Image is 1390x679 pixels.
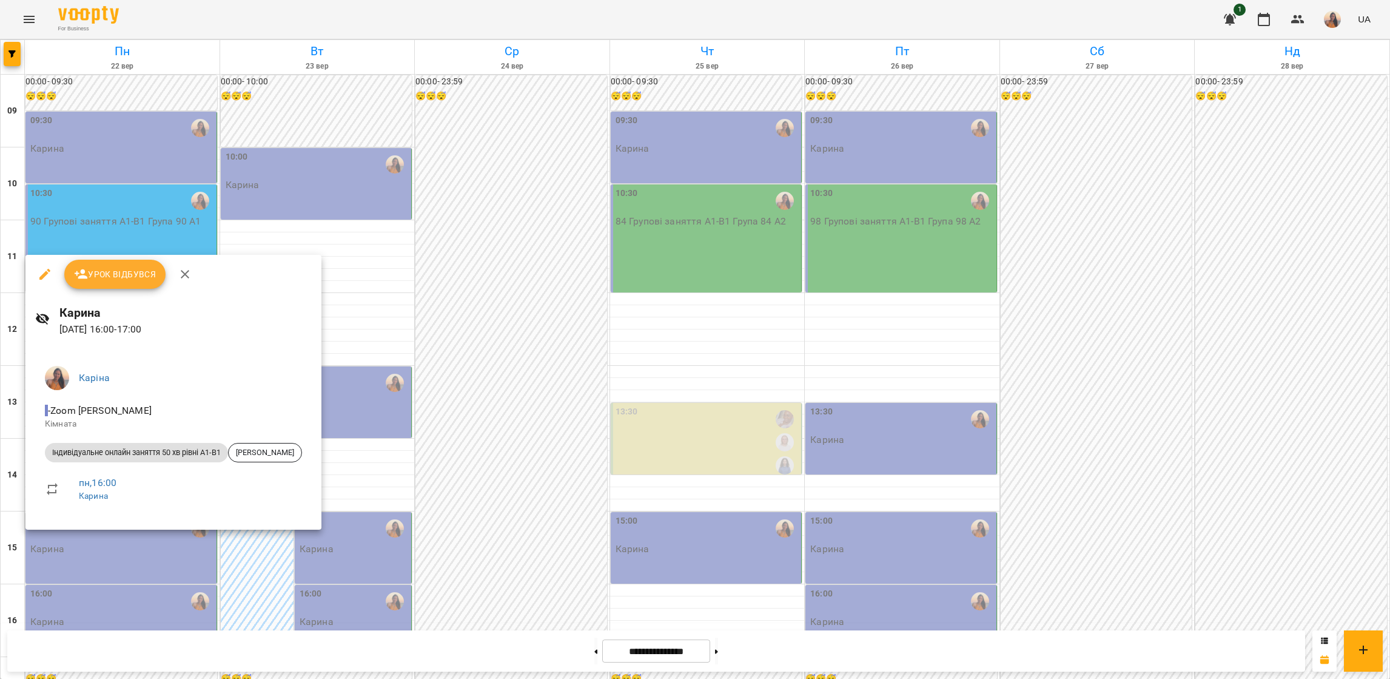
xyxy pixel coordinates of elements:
span: Урок відбувся [74,267,156,282]
span: - Zoom [PERSON_NAME] [45,405,154,416]
p: Кімната [45,418,302,430]
a: пн , 16:00 [79,477,116,488]
a: Карина [79,491,108,501]
span: Індивідуальне онлайн заняття 50 хв рівні А1-В1 [45,447,228,458]
button: Урок відбувся [64,260,166,289]
h6: Карина [59,303,312,322]
img: 069e1e257d5519c3c657f006daa336a6.png [45,366,69,390]
span: [PERSON_NAME] [229,447,301,458]
p: [DATE] 16:00 - 17:00 [59,322,312,337]
a: Каріна [79,372,110,383]
div: [PERSON_NAME] [228,443,302,462]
